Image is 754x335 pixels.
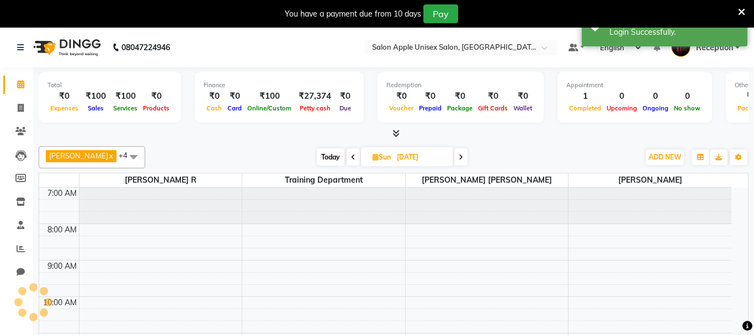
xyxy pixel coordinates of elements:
div: You have a payment due from 10 days [285,8,421,20]
span: Reception [696,42,733,54]
span: +4 [119,151,136,159]
span: [PERSON_NAME] [PERSON_NAME] [406,173,569,187]
div: ₹100 [81,90,110,103]
div: 1 [566,90,604,103]
div: 0 [604,90,640,103]
input: 2025-08-31 [394,149,449,166]
span: Ongoing [640,104,671,112]
img: logo [28,32,104,63]
span: Expenses [47,104,81,112]
span: Today [317,148,344,166]
span: [PERSON_NAME] [569,173,731,187]
div: ₹0 [416,90,444,103]
span: Wallet [511,104,535,112]
div: ₹0 [475,90,511,103]
div: ₹0 [225,90,245,103]
a: x [108,151,113,160]
span: Gift Cards [475,104,511,112]
div: Finance [204,81,355,90]
span: No show [671,104,703,112]
span: Completed [566,104,604,112]
span: Card [225,104,245,112]
span: Online/Custom [245,104,294,112]
div: ₹100 [110,90,140,103]
div: ₹0 [444,90,475,103]
div: ₹0 [140,90,172,103]
span: Due [337,104,354,112]
div: ₹0 [204,90,225,103]
button: Pay [423,4,458,23]
span: Package [444,104,475,112]
span: [PERSON_NAME] [49,151,108,160]
span: Sun [370,153,394,161]
div: ₹27,374 [294,90,336,103]
span: Products [140,104,172,112]
div: 0 [671,90,703,103]
div: 8:00 AM [45,224,79,236]
div: Redemption [386,81,535,90]
div: 0 [640,90,671,103]
span: [PERSON_NAME] R [79,173,242,187]
div: ₹100 [245,90,294,103]
div: ₹0 [47,90,81,103]
span: Upcoming [604,104,640,112]
span: Cash [204,104,225,112]
div: ₹0 [386,90,416,103]
span: Services [110,104,140,112]
b: 08047224946 [121,32,170,63]
span: Petty cash [297,104,333,112]
span: ADD NEW [649,153,681,161]
div: ₹0 [511,90,535,103]
span: training department [242,173,405,187]
div: 9:00 AM [45,260,79,272]
div: Total [47,81,172,90]
div: 10:00 AM [41,297,79,309]
div: 7:00 AM [45,188,79,199]
div: ₹0 [336,90,355,103]
div: Login Successfully. [609,26,739,38]
div: Appointment [566,81,703,90]
span: Voucher [386,104,416,112]
img: Reception [671,38,691,57]
span: Prepaid [416,104,444,112]
span: Sales [85,104,107,112]
button: ADD NEW [646,150,684,165]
